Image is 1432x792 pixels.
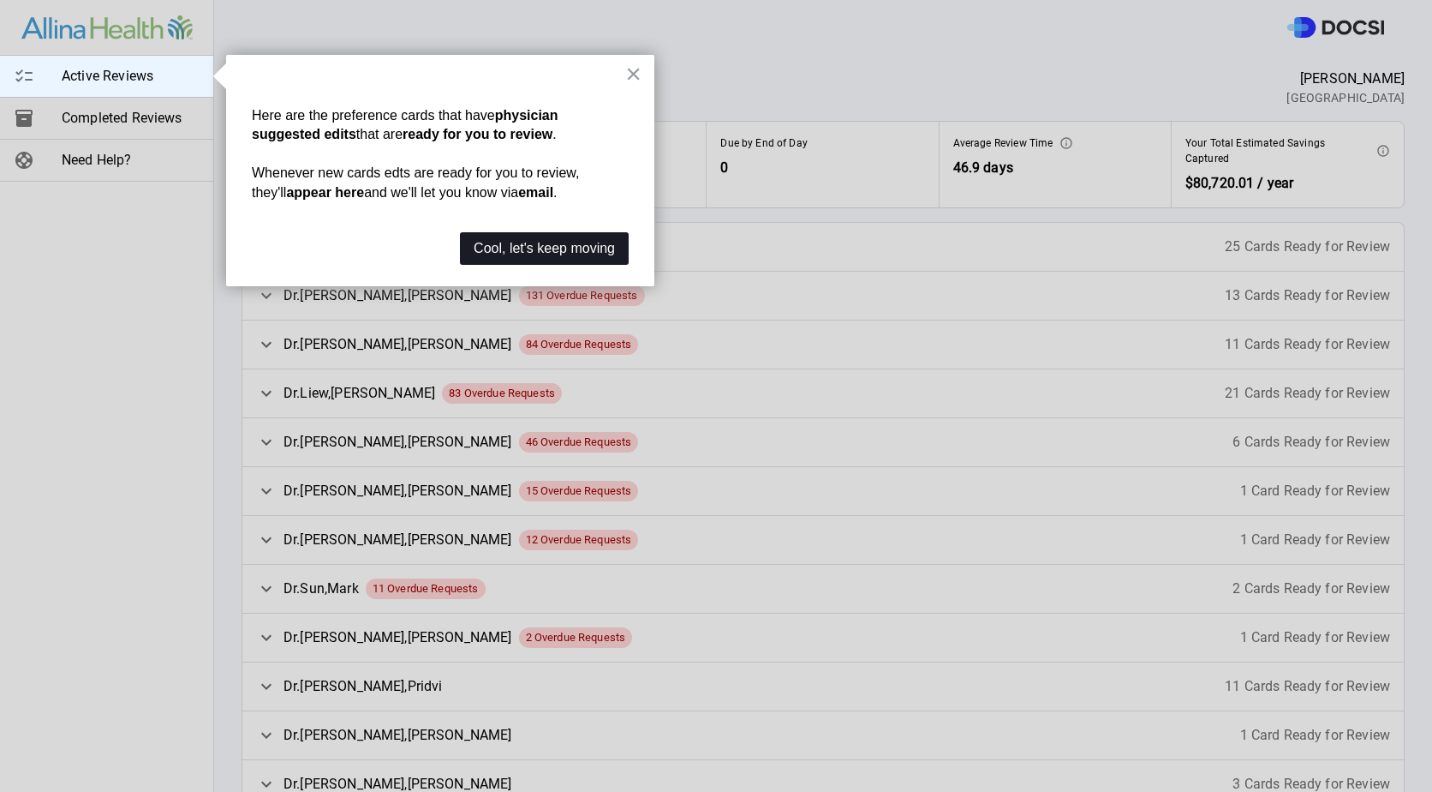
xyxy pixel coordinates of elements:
[286,185,364,200] strong: appear here
[625,60,641,87] button: Close
[252,165,583,199] span: Whenever new cards edts are ready for you to review, they'll
[553,185,557,200] span: .
[252,108,495,123] span: Here are the preference cards that have
[552,127,556,141] span: .
[403,127,552,141] strong: ready for you to review
[252,108,562,141] strong: physician suggested edits
[460,232,629,265] button: Cool, let's keep moving
[356,127,403,141] span: that are
[364,185,518,200] span: and we'll let you know via
[62,66,200,87] span: Active Reviews
[518,185,553,200] strong: email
